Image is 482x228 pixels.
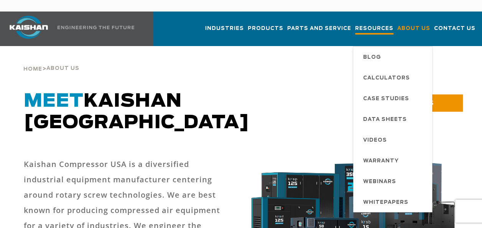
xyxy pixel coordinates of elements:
[355,46,432,67] a: Blog
[24,92,250,132] span: Kaishan [GEOGRAPHIC_DATA]
[355,67,432,88] a: Calculators
[355,192,432,212] a: Whitepapers
[58,26,134,29] img: Engineering the future
[287,18,351,45] a: Parts and Service
[363,72,410,85] span: Calculators
[355,88,432,109] a: Case Studies
[205,18,244,45] a: Industries
[355,129,432,150] a: Videos
[363,155,399,168] span: Warranty
[397,24,430,33] span: About Us
[23,67,42,72] span: Home
[248,18,283,45] a: Products
[355,18,393,46] a: Resources
[355,24,393,35] span: Resources
[248,24,283,33] span: Products
[363,113,407,126] span: Data Sheets
[434,18,475,45] a: Contact Us
[23,46,79,75] div: >
[23,65,42,72] a: Home
[355,171,432,192] a: Webinars
[363,134,387,147] span: Videos
[287,24,351,33] span: Parts and Service
[355,109,432,129] a: Data Sheets
[355,150,432,171] a: Warranty
[46,66,79,71] span: About Us
[363,196,408,209] span: Whitepapers
[397,18,430,45] a: About Us
[363,93,409,106] span: Case Studies
[434,24,475,33] span: Contact Us
[24,92,84,111] span: Meet
[363,51,381,64] span: Blog
[205,24,244,33] span: Industries
[363,175,396,188] span: Webinars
